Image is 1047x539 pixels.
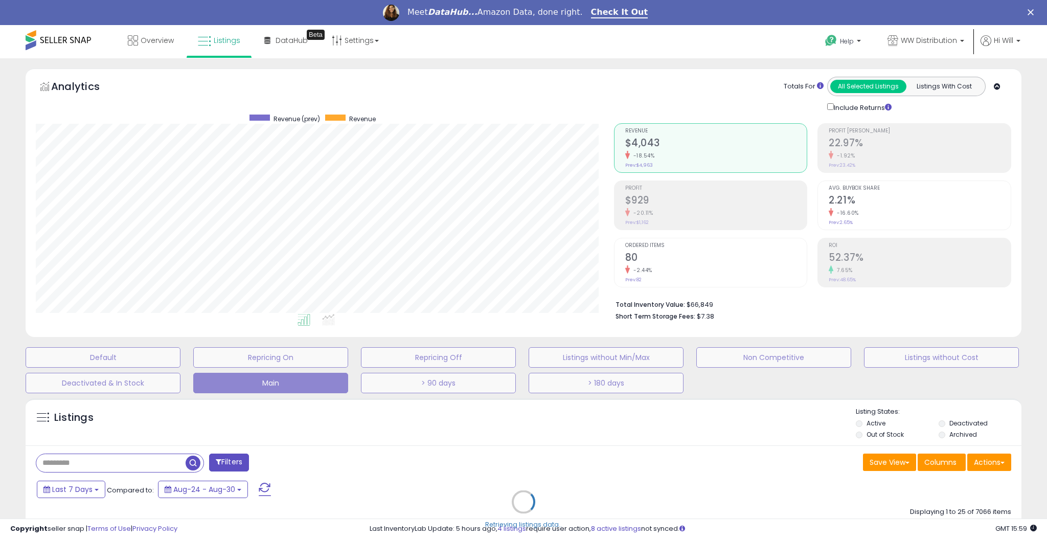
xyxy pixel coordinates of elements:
small: Prev: $1,162 [625,219,649,226]
span: Listings [214,35,240,46]
div: Totals For [784,82,824,92]
div: Retrieving listings data.. [485,520,562,529]
span: Overview [141,35,174,46]
a: Overview [120,25,181,56]
small: -2.44% [630,266,652,274]
small: -18.54% [630,152,655,160]
div: Meet Amazon Data, done right. [407,7,583,17]
span: Revenue [349,115,376,123]
small: Prev: $4,963 [625,162,653,168]
span: Hi Will [994,35,1013,46]
a: Settings [324,25,386,56]
span: ROI [829,243,1011,249]
small: Prev: 48.65% [829,277,856,283]
div: seller snap | | [10,524,177,534]
span: Avg. Buybox Share [829,186,1011,191]
span: Profit [625,186,807,191]
small: -1.92% [833,152,855,160]
button: > 90 days [361,373,516,393]
span: Profit [PERSON_NAME] [829,128,1011,134]
button: Deactivated & In Stock [26,373,180,393]
small: Prev: 82 [625,277,642,283]
span: Revenue (prev) [274,115,320,123]
a: Listings [190,25,248,56]
h2: 22.97% [829,137,1011,151]
button: All Selected Listings [830,80,906,93]
span: DataHub [276,35,308,46]
div: Close [1028,9,1038,15]
i: DataHub... [428,7,477,17]
button: Listings without Min/Max [529,347,684,368]
h5: Analytics [51,79,120,96]
div: Tooltip anchor [307,30,325,40]
small: -16.60% [833,209,859,217]
i: Get Help [825,34,837,47]
small: Prev: 23.42% [829,162,855,168]
h2: 80 [625,252,807,265]
a: Check It Out [591,7,648,18]
small: Prev: 2.65% [829,219,853,226]
button: Listings With Cost [906,80,982,93]
button: Listings without Cost [864,347,1019,368]
a: WW Distribution [880,25,972,58]
span: WW Distribution [901,35,957,46]
h2: $929 [625,194,807,208]
button: Default [26,347,180,368]
span: $7.38 [697,311,714,321]
b: Short Term Storage Fees: [616,312,695,321]
img: Profile image for Georgie [383,5,399,21]
small: -20.11% [630,209,653,217]
h2: $4,043 [625,137,807,151]
strong: Copyright [10,524,48,533]
div: Include Returns [820,101,904,113]
b: Total Inventory Value: [616,300,685,309]
span: Ordered Items [625,243,807,249]
a: Hi Will [981,35,1020,58]
h2: 2.21% [829,194,1011,208]
button: Main [193,373,348,393]
span: Revenue [625,128,807,134]
button: Repricing Off [361,347,516,368]
span: Help [840,37,854,46]
button: > 180 days [529,373,684,393]
button: Repricing On [193,347,348,368]
h2: 52.37% [829,252,1011,265]
a: Help [817,27,871,58]
button: Non Competitive [696,347,851,368]
a: DataHub [257,25,315,56]
small: 7.65% [833,266,853,274]
li: $66,849 [616,298,1004,310]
